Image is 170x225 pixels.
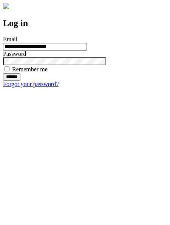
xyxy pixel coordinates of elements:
h2: Log in [3,18,167,28]
label: Remember me [12,66,48,72]
img: logo-4e3dc11c47720685a147b03b5a06dd966a58ff35d612b21f08c02c0306f2b779.png [3,3,9,9]
label: Password [3,51,26,57]
a: Forgot your password? [3,81,59,87]
label: Email [3,36,17,42]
